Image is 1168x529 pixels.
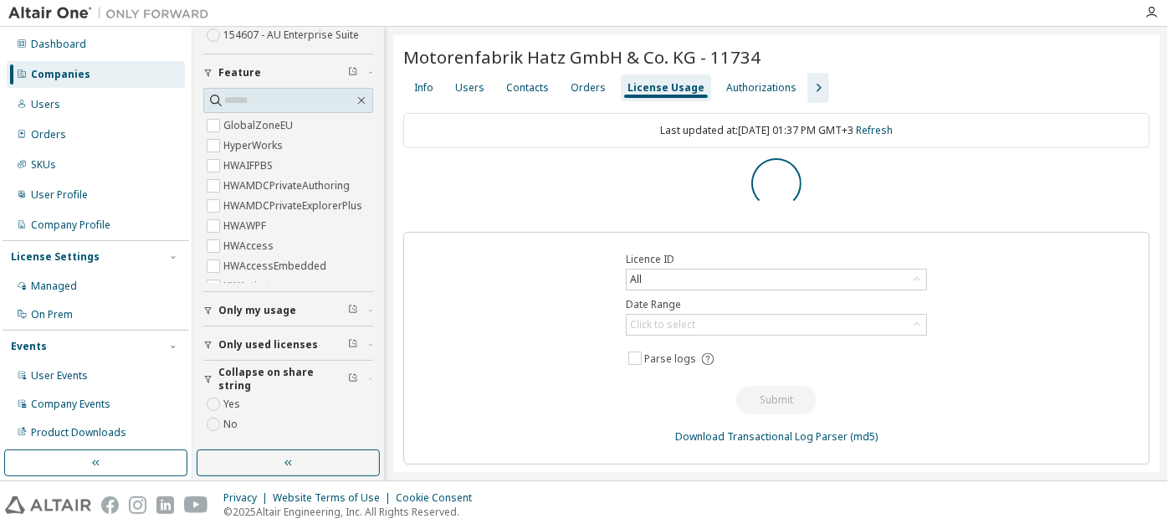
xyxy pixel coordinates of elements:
[184,496,208,514] img: youtube.svg
[223,236,277,256] label: HWAccess
[348,338,358,352] span: Clear filter
[223,116,296,136] label: GlobalZoneEU
[627,270,926,290] div: All
[203,292,373,329] button: Only my usage
[218,366,348,393] span: Collapse on share string
[5,496,91,514] img: altair_logo.svg
[218,66,261,80] span: Feature
[156,496,174,514] img: linkedin.svg
[101,496,119,514] img: facebook.svg
[626,253,927,266] label: Licence ID
[8,5,218,22] img: Altair One
[11,250,100,264] div: License Settings
[850,429,878,444] a: (md5)
[218,304,296,317] span: Only my usage
[736,386,817,414] button: Submit
[645,352,697,366] span: Parse logs
[506,81,549,95] div: Contacts
[223,196,366,216] label: HWAMDCPrivateExplorerPlus
[203,326,373,363] button: Only used licenses
[223,176,353,196] label: HWAMDCPrivateAuthoring
[31,38,86,51] div: Dashboard
[348,304,358,317] span: Clear filter
[31,158,56,172] div: SKUs
[223,256,330,276] label: HWAccessEmbedded
[203,54,373,91] button: Feature
[218,338,318,352] span: Only used licenses
[223,216,269,236] label: HWAWPF
[129,496,146,514] img: instagram.svg
[455,81,484,95] div: Users
[31,68,90,81] div: Companies
[273,491,396,505] div: Website Terms of Use
[414,81,433,95] div: Info
[11,340,47,353] div: Events
[31,188,88,202] div: User Profile
[626,298,927,311] label: Date Range
[571,81,606,95] div: Orders
[348,372,358,386] span: Clear filter
[223,414,241,434] label: No
[203,361,373,398] button: Collapse on share string
[223,394,243,414] label: Yes
[31,308,73,321] div: On Prem
[403,45,761,69] span: Motorenfabrik Hatz GmbH & Co. KG - 11734
[31,426,126,439] div: Product Downloads
[31,369,88,383] div: User Events
[628,81,704,95] div: License Usage
[223,156,276,176] label: HWAIFPBS
[223,25,362,45] label: 154607 - AU Enterprise Suite
[223,505,482,519] p: © 2025 Altair Engineering, Inc. All Rights Reserved.
[223,136,286,156] label: HyperWorks
[223,276,280,296] label: HWActivate
[223,491,273,505] div: Privacy
[31,398,110,411] div: Company Events
[31,128,66,141] div: Orders
[31,218,110,232] div: Company Profile
[726,81,797,95] div: Authorizations
[31,280,77,293] div: Managed
[31,98,60,111] div: Users
[627,315,926,335] div: Click to select
[630,318,695,331] div: Click to select
[403,113,1150,148] div: Last updated at: [DATE] 01:37 PM GMT+3
[856,123,893,137] a: Refresh
[628,270,644,289] div: All
[675,429,848,444] a: Download Transactional Log Parser
[396,491,482,505] div: Cookie Consent
[348,66,358,80] span: Clear filter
